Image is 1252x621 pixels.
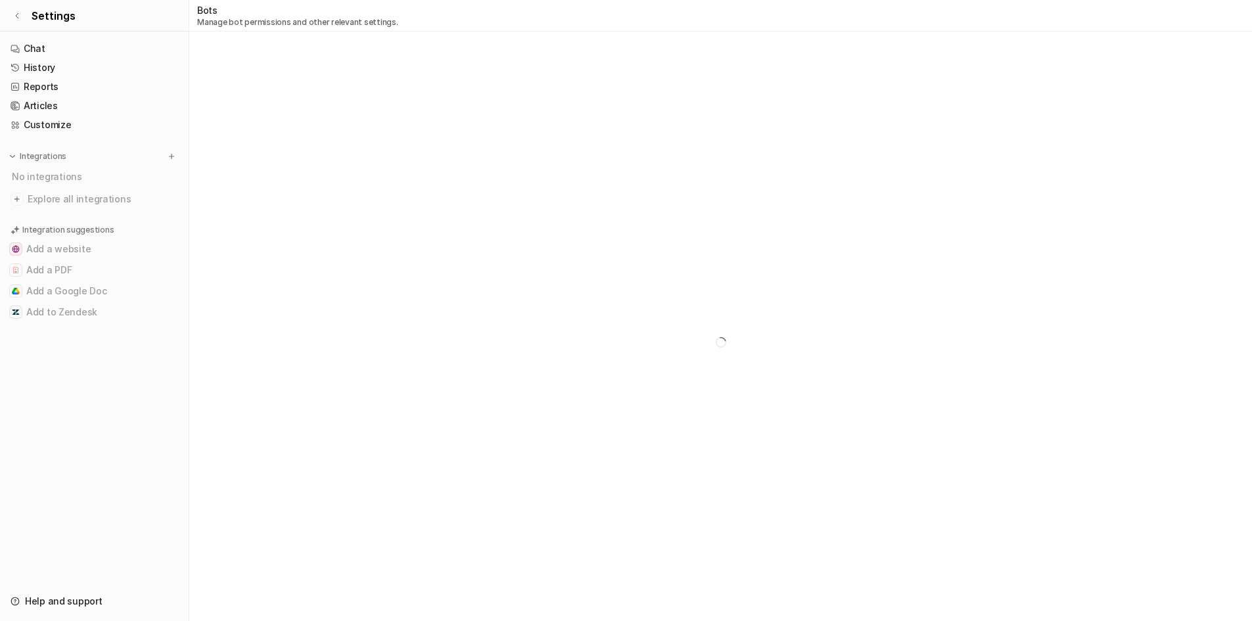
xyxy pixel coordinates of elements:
span: Explore all integrations [28,189,178,210]
img: expand menu [8,152,17,161]
img: explore all integrations [11,193,24,206]
p: Integration suggestions [22,224,114,236]
button: Integrations [5,150,70,163]
button: Add a websiteAdd a website [5,239,183,260]
a: Articles [5,97,183,115]
a: Customize [5,116,183,134]
img: Add a Google Doc [12,287,20,295]
button: Add to ZendeskAdd to Zendesk [5,302,183,323]
a: History [5,58,183,77]
img: menu_add.svg [167,152,176,161]
button: Add a Google DocAdd a Google Doc [5,281,183,302]
a: Explore all integrations [5,190,183,208]
a: Reports [5,78,183,96]
a: Help and support [5,592,183,610]
img: Add a website [12,245,20,253]
div: Bots [197,3,398,28]
img: Add a PDF [12,266,20,274]
p: Integrations [20,151,66,162]
p: Manage bot permissions and other relevant settings. [197,17,398,28]
img: Add to Zendesk [12,308,20,316]
button: Add a PDFAdd a PDF [5,260,183,281]
a: Chat [5,39,183,58]
div: No integrations [8,166,183,187]
span: Settings [32,8,76,24]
